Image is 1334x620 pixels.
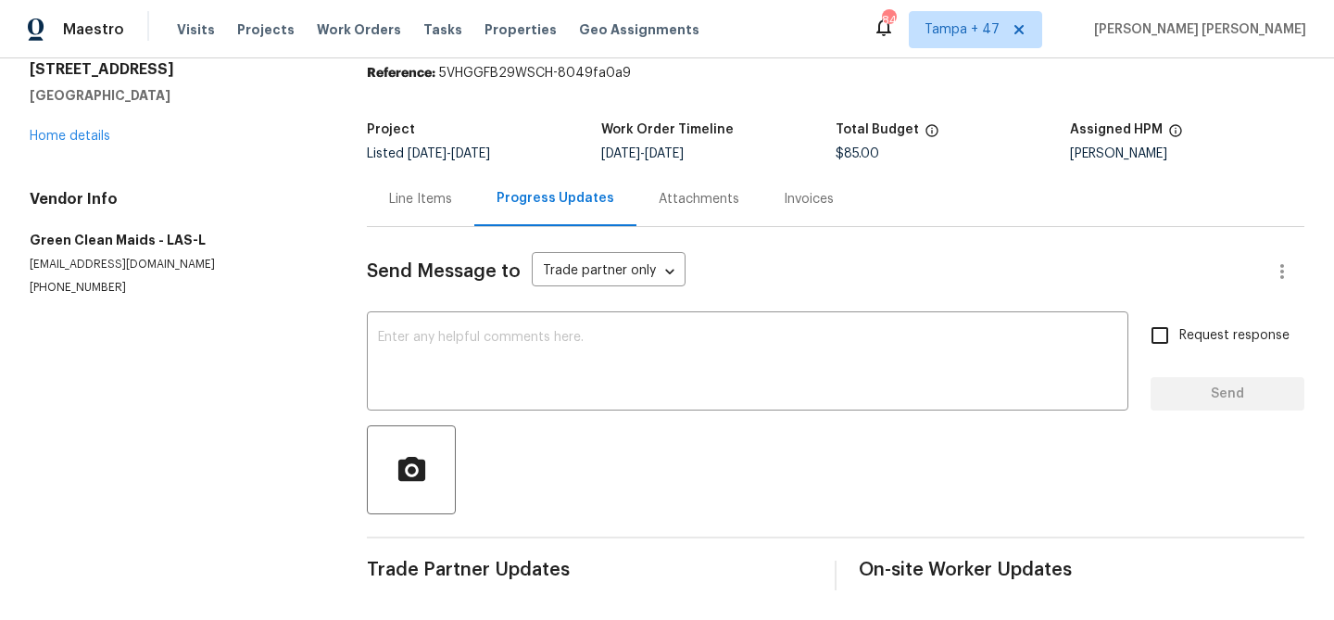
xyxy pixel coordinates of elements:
[925,123,939,147] span: The total cost of line items that have been proposed by Opendoor. This sum includes line items th...
[451,147,490,160] span: [DATE]
[1070,123,1163,136] h5: Assigned HPM
[30,280,322,296] p: [PHONE_NUMBER]
[836,123,919,136] h5: Total Budget
[367,64,1304,82] div: 5VHGGFB29WSCH-8049fa0a9
[367,123,415,136] h5: Project
[859,561,1304,579] span: On-site Worker Updates
[30,60,322,79] h2: [STREET_ADDRESS]
[367,147,490,160] span: Listed
[1070,147,1304,160] div: [PERSON_NAME]
[532,257,686,287] div: Trade partner only
[1168,123,1183,147] span: The hpm assigned to this work order.
[367,262,521,281] span: Send Message to
[237,20,295,39] span: Projects
[1179,326,1290,346] span: Request response
[367,67,435,80] b: Reference:
[30,257,322,272] p: [EMAIL_ADDRESS][DOMAIN_NAME]
[601,123,734,136] h5: Work Order Timeline
[367,561,812,579] span: Trade Partner Updates
[485,20,557,39] span: Properties
[659,190,739,209] div: Attachments
[389,190,452,209] div: Line Items
[645,147,684,160] span: [DATE]
[784,190,834,209] div: Invoices
[30,190,322,209] h4: Vendor Info
[317,20,401,39] span: Work Orders
[408,147,490,160] span: -
[30,231,322,249] h5: Green Clean Maids - LAS-L
[497,189,614,208] div: Progress Updates
[836,147,879,160] span: $85.00
[1087,20,1306,39] span: [PERSON_NAME] [PERSON_NAME]
[601,147,684,160] span: -
[882,11,895,30] div: 844
[177,20,215,39] span: Visits
[423,23,462,36] span: Tasks
[30,130,110,143] a: Home details
[63,20,124,39] span: Maestro
[579,20,699,39] span: Geo Assignments
[925,20,1000,39] span: Tampa + 47
[30,86,322,105] h5: [GEOGRAPHIC_DATA]
[408,147,447,160] span: [DATE]
[601,147,640,160] span: [DATE]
